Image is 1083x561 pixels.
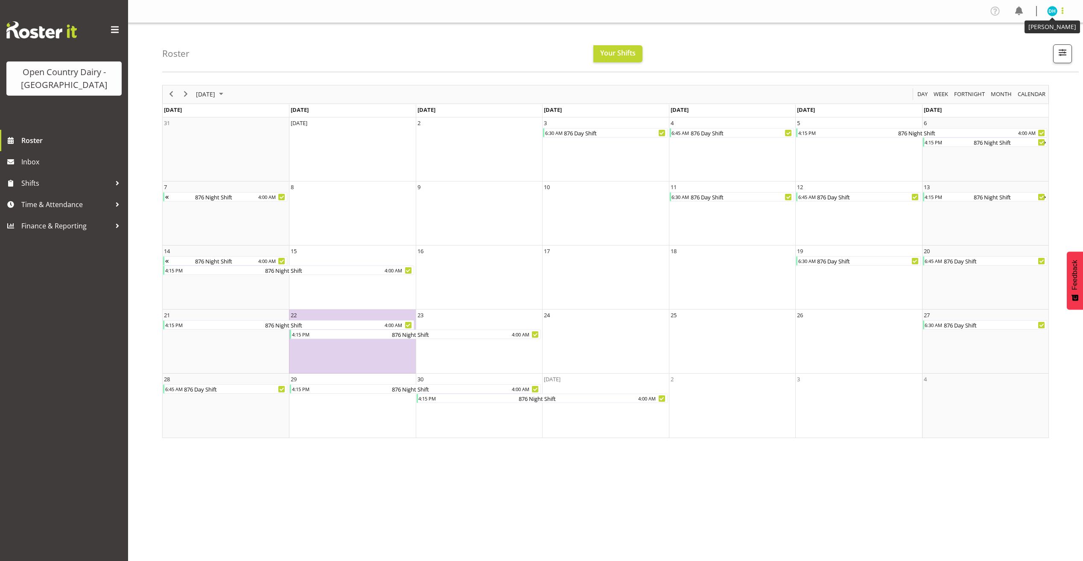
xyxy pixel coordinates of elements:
[289,181,415,245] td: Monday, September 8, 2025
[310,385,511,393] div: 876 Night Shift
[169,193,257,201] div: 876 Night Shift
[795,181,922,245] td: Friday, September 12, 2025
[417,106,435,114] span: [DATE]
[943,321,1047,329] div: 876 Day Shift
[924,193,943,201] div: 4:15 PM
[670,192,794,202] div: 876 Day Shift Begin From Thursday, September 11, 2025 at 6:30:00 AM GMT+12:00 Ends At Thursday, S...
[943,257,1047,265] div: 876 Day Shift
[417,375,423,383] div: 30
[291,330,310,339] div: 4:15 PM
[796,192,920,202] div: 876 Day Shift Begin From Friday, September 12, 2025 at 6:45:00 AM GMT+12:00 Ends At Friday, Septe...
[924,311,930,319] div: 27
[671,193,690,201] div: 6:30 AM
[310,330,511,339] div: 876 Night Shift
[990,89,1013,99] span: Month
[795,310,922,374] td: Friday, September 26, 2025
[924,247,930,255] div: 20
[916,89,929,99] button: Timeline Day
[990,89,1013,99] button: Timeline Month
[922,374,1048,438] td: Saturday, October 4, 2025
[164,311,170,319] div: 21
[917,89,928,99] span: Day
[163,192,287,202] div: 876 Night Shift Begin From Saturday, September 6, 2025 at 4:15:00 PM GMT+12:00 Ends At Sunday, Se...
[797,257,816,265] div: 6:30 AM
[943,193,1042,201] div: 876 Night Shift
[669,181,795,245] td: Thursday, September 11, 2025
[922,117,1048,181] td: Saturday, September 6, 2025
[417,183,420,191] div: 9
[289,374,415,438] td: Monday, September 29, 2025
[183,266,384,275] div: 876 Night Shift
[195,89,216,99] span: [DATE]
[289,117,415,181] td: Monday, September 1, 2025
[169,257,257,265] div: 876 Night Shift
[542,245,668,310] td: Wednesday, September 17, 2025
[797,311,803,319] div: 26
[544,311,550,319] div: 24
[671,311,677,319] div: 25
[437,394,638,403] div: 876 Night Shift
[816,129,1017,137] div: 876 Night Shift
[671,183,677,191] div: 11
[291,311,297,319] div: 22
[671,106,689,114] span: [DATE]
[417,394,668,403] div: 876 Night Shift Begin From Tuesday, September 30, 2025 at 4:15:00 PM GMT+13:00 Ends At Wednesday,...
[291,247,297,255] div: 15
[669,117,795,181] td: Thursday, September 4, 2025
[542,181,668,245] td: Wednesday, September 10, 2025
[795,374,922,438] td: Friday, October 3, 2025
[163,374,289,438] td: Sunday, September 28, 2025
[544,119,547,127] div: 3
[1047,6,1057,16] img: dean-henderson7444.jpg
[922,245,1048,310] td: Saturday, September 20, 2025
[544,375,560,383] div: [DATE]
[164,321,183,329] div: 4:15 PM
[593,45,642,62] button: Your Shifts
[923,192,1047,202] div: 876 Night Shift Begin From Saturday, September 13, 2025 at 4:15:00 PM GMT+12:00 Ends At Sunday, S...
[544,129,563,137] div: 6:30 AM
[164,183,167,191] div: 7
[291,106,309,114] span: [DATE]
[164,375,170,383] div: 28
[797,183,803,191] div: 12
[21,177,111,190] span: Shifts
[257,257,276,265] div: 4:00 AM
[1017,89,1046,99] span: calendar
[417,119,420,127] div: 2
[544,183,550,191] div: 10
[600,48,636,58] span: Your Shifts
[164,106,182,114] span: [DATE]
[922,310,1048,374] td: Saturday, September 27, 2025
[416,374,542,438] td: Tuesday, September 30, 2025
[671,129,690,137] div: 6:45 AM
[816,257,920,265] div: 876 Day Shift
[797,129,816,137] div: 4:15 PM
[163,181,289,245] td: Sunday, September 7, 2025
[669,374,795,438] td: Thursday, October 2, 2025
[291,119,307,127] div: [DATE]
[671,119,674,127] div: 4
[797,106,815,114] span: [DATE]
[163,266,414,275] div: 876 Night Shift Begin From Sunday, September 14, 2025 at 4:15:00 PM GMT+12:00 Ends At Monday, Sep...
[544,106,562,114] span: [DATE]
[164,85,178,103] div: previous period
[544,247,550,255] div: 17
[924,183,930,191] div: 13
[193,85,228,103] div: September 2025
[180,89,192,99] button: Next
[924,321,943,329] div: 6:30 AM
[416,310,542,374] td: Tuesday, September 23, 2025
[163,310,289,374] td: Sunday, September 21, 2025
[257,193,276,201] div: 4:00 AM
[923,256,1047,266] div: 876 Day Shift Begin From Saturday, September 20, 2025 at 6:45:00 AM GMT+12:00 Ends At Saturday, S...
[669,245,795,310] td: Thursday, September 18, 2025
[797,247,803,255] div: 19
[1016,89,1047,99] button: Month
[163,384,287,394] div: 876 Day Shift Begin From Sunday, September 28, 2025 at 6:45:00 AM GMT+13:00 Ends At Sunday, Septe...
[542,117,668,181] td: Wednesday, September 3, 2025
[291,385,310,393] div: 4:15 PM
[21,134,124,147] span: Roster
[290,330,541,339] div: 876 Night Shift Begin From Monday, September 22, 2025 at 4:15:00 PM GMT+12:00 Ends At Tuesday, Se...
[1053,44,1072,63] button: Filter Shifts
[21,219,111,232] span: Finance & Reporting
